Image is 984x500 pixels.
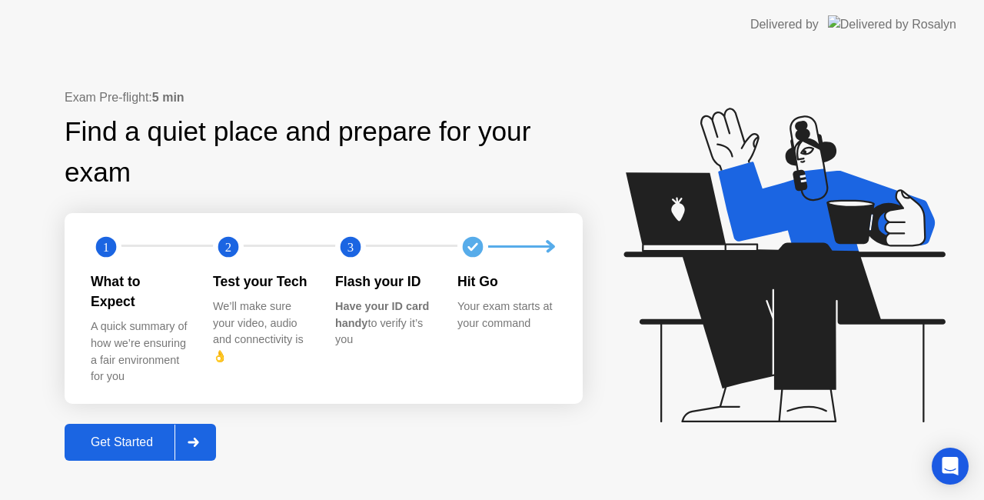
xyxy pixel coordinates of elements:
div: A quick summary of how we’re ensuring a fair environment for you [91,318,188,385]
div: Delivered by [750,15,819,34]
text: 2 [225,239,231,254]
div: Get Started [69,435,175,449]
div: Find a quiet place and prepare for your exam [65,112,583,193]
div: Open Intercom Messenger [932,448,969,485]
div: Your exam starts at your command [457,298,555,332]
b: 5 min [152,91,184,104]
div: Flash your ID [335,272,433,292]
text: 1 [103,239,109,254]
div: What to Expect [91,272,188,312]
div: Hit Go [457,272,555,292]
div: We’ll make sure your video, audio and connectivity is 👌 [213,298,311,365]
div: Test your Tech [213,272,311,292]
text: 3 [347,239,354,254]
div: to verify it’s you [335,298,433,348]
button: Get Started [65,424,216,461]
div: Exam Pre-flight: [65,88,583,107]
img: Delivered by Rosalyn [828,15,956,33]
b: Have your ID card handy [335,300,429,329]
